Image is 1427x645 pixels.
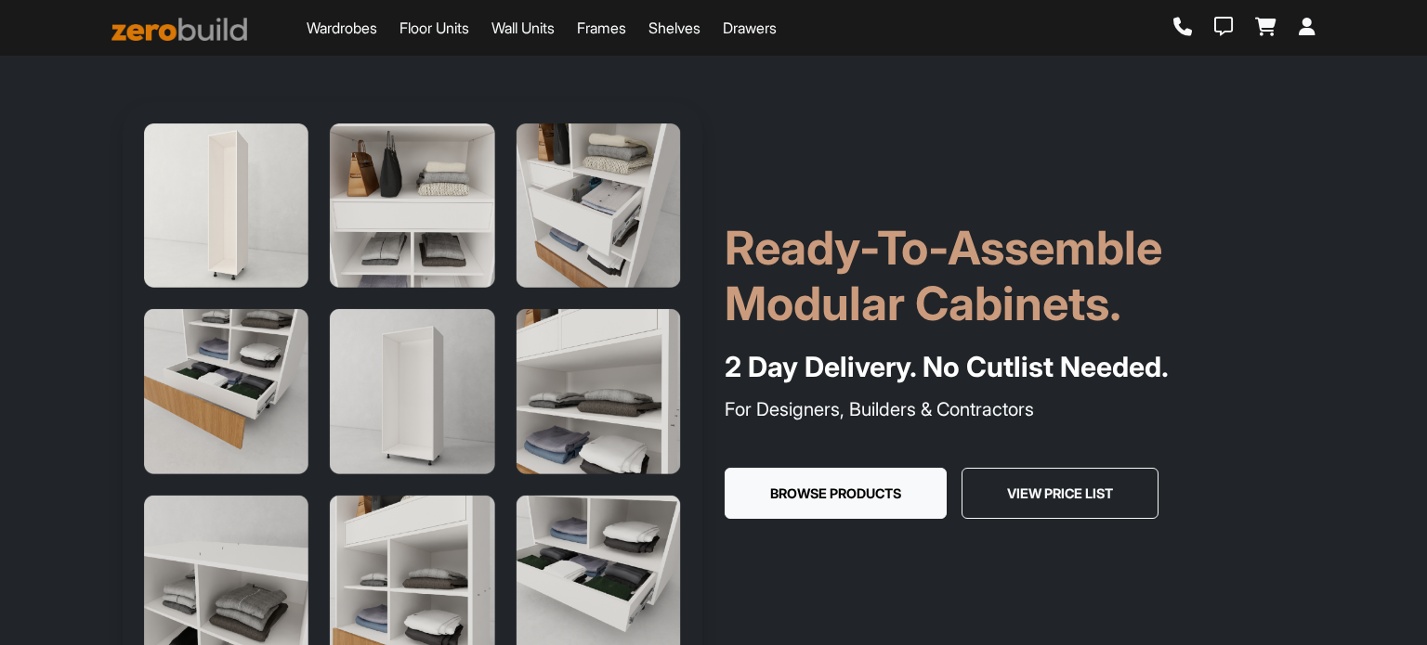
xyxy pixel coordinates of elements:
button: Browse Products [725,468,947,520]
button: View Price List [962,468,1159,520]
a: Login [1299,18,1316,38]
h1: Ready-To-Assemble Modular Cabinets. [725,220,1304,331]
a: Wardrobes [307,17,377,39]
a: Shelves [648,17,700,39]
p: For Designers, Builders & Contractors [725,395,1304,423]
a: Wall Units [491,17,555,39]
h4: 2 Day Delivery. No Cutlist Needed. [725,346,1304,388]
a: Drawers [723,17,777,39]
img: ZeroBuild logo [111,18,247,41]
a: Floor Units [399,17,469,39]
a: Frames [577,17,626,39]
